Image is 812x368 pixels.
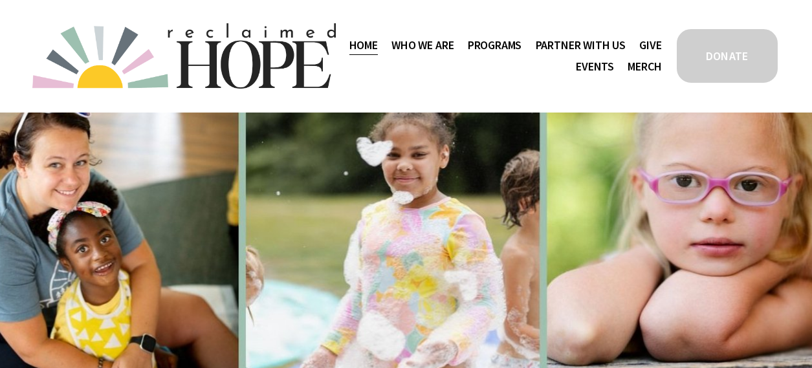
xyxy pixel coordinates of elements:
[675,27,780,85] a: DONATE
[536,36,626,55] span: Partner With Us
[468,35,522,56] a: folder dropdown
[536,35,626,56] a: folder dropdown
[628,56,661,77] a: Merch
[349,35,378,56] a: Home
[576,56,614,77] a: Events
[391,35,454,56] a: folder dropdown
[32,23,336,89] img: Reclaimed Hope Initiative
[639,35,661,56] a: Give
[468,36,522,55] span: Programs
[391,36,454,55] span: Who We Are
